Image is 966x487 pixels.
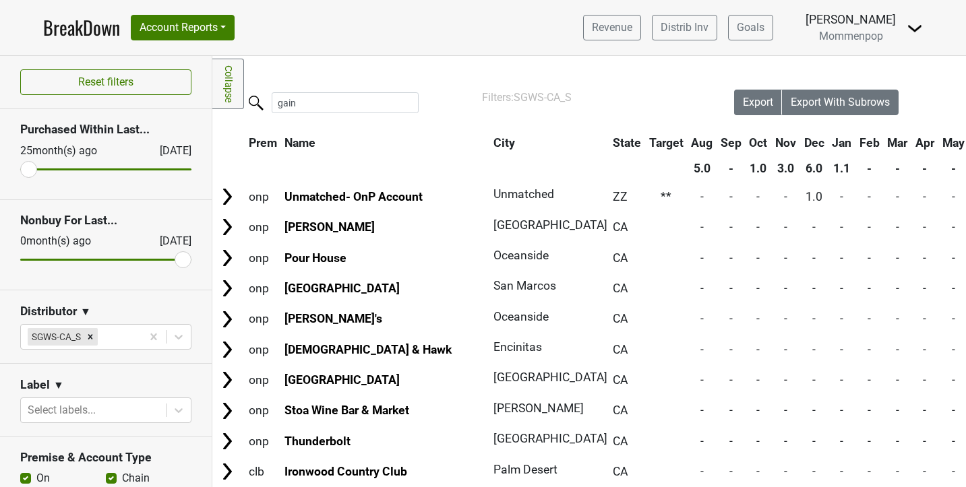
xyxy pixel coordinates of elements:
span: Export [743,96,773,108]
span: - [700,373,704,387]
th: Target: activate to sort column ascending [646,131,687,155]
th: - [856,156,883,181]
td: onp [245,182,280,211]
th: Sep: activate to sort column ascending [717,131,745,155]
span: - [756,190,760,203]
div: Filters: [482,90,696,106]
span: - [868,403,871,417]
td: onp [245,304,280,333]
th: City: activate to sort column ascending [490,131,601,155]
th: Name: activate to sort column ascending [282,131,489,155]
span: Mommenpop [819,30,883,42]
label: On [36,470,50,486]
th: 5.0 [688,156,716,181]
span: - [812,220,816,234]
span: - [868,282,871,295]
th: - [912,156,938,181]
a: [PERSON_NAME] [284,220,375,234]
span: - [729,465,733,478]
span: San Marcos [493,279,556,292]
span: CA [613,403,628,417]
span: - [923,220,926,234]
td: onp [245,335,280,364]
span: - [923,282,926,295]
span: [GEOGRAPHIC_DATA] [493,218,607,232]
button: Export With Subrows [782,90,899,115]
td: onp [245,243,280,272]
span: - [896,403,899,417]
span: - [729,343,733,356]
span: - [952,465,955,478]
span: - [700,403,704,417]
span: Unmatched [493,187,554,201]
div: [DATE] [148,143,191,159]
a: [PERSON_NAME]'s [284,312,382,325]
span: - [812,434,816,448]
span: - [952,343,955,356]
th: 1.0 [746,156,771,181]
span: - [952,190,955,203]
span: - [923,465,926,478]
span: - [812,373,816,387]
th: - [717,156,745,181]
span: CA [613,251,628,265]
button: Export [734,90,783,115]
span: - [729,312,733,325]
th: Feb: activate to sort column ascending [856,131,883,155]
span: - [840,282,843,295]
div: [DATE] [148,233,191,249]
div: 25 month(s) ago [20,143,127,159]
span: [GEOGRAPHIC_DATA] [493,432,607,445]
button: Account Reports [131,15,235,40]
th: 3.0 [772,156,799,181]
span: 1.0 [806,190,822,203]
h3: Distributor [20,304,77,319]
th: &nbsp;: activate to sort column ascending [214,131,244,155]
span: ▼ [80,304,91,320]
span: - [868,190,871,203]
div: Remove SGWS-CA_S [83,328,98,346]
span: - [840,434,843,448]
a: Distrib Inv [652,15,717,40]
span: - [784,312,787,325]
th: State: activate to sort column ascending [609,131,644,155]
th: Apr: activate to sort column ascending [912,131,938,155]
span: - [896,282,899,295]
h3: Nonbuy For Last... [20,214,191,228]
span: - [896,220,899,234]
span: - [952,403,955,417]
th: Dec: activate to sort column ascending [801,131,828,155]
span: - [868,312,871,325]
span: - [756,373,760,387]
span: - [840,343,843,356]
span: - [784,373,787,387]
span: - [756,251,760,265]
a: Goals [728,15,773,40]
span: - [896,343,899,356]
span: - [784,434,787,448]
a: BreakDown [43,13,120,42]
a: [DEMOGRAPHIC_DATA] & Hawk [284,343,452,356]
span: - [952,220,955,234]
td: onp [245,366,280,395]
a: [GEOGRAPHIC_DATA] [284,282,400,295]
img: Arrow right [217,431,237,451]
img: Arrow right [217,278,237,298]
th: Jan: activate to sort column ascending [828,131,855,155]
span: ZZ [613,190,628,203]
span: - [868,373,871,387]
span: - [756,220,760,234]
span: Target [649,136,684,150]
span: - [756,282,760,295]
span: - [784,282,787,295]
span: Encinitas [493,340,542,354]
h3: Purchased Within Last... [20,123,191,137]
span: - [756,312,760,325]
span: - [812,465,816,478]
span: - [896,434,899,448]
span: - [729,282,733,295]
span: - [700,220,704,234]
span: Palm Desert [493,463,557,476]
span: CA [613,343,628,356]
span: - [868,465,871,478]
